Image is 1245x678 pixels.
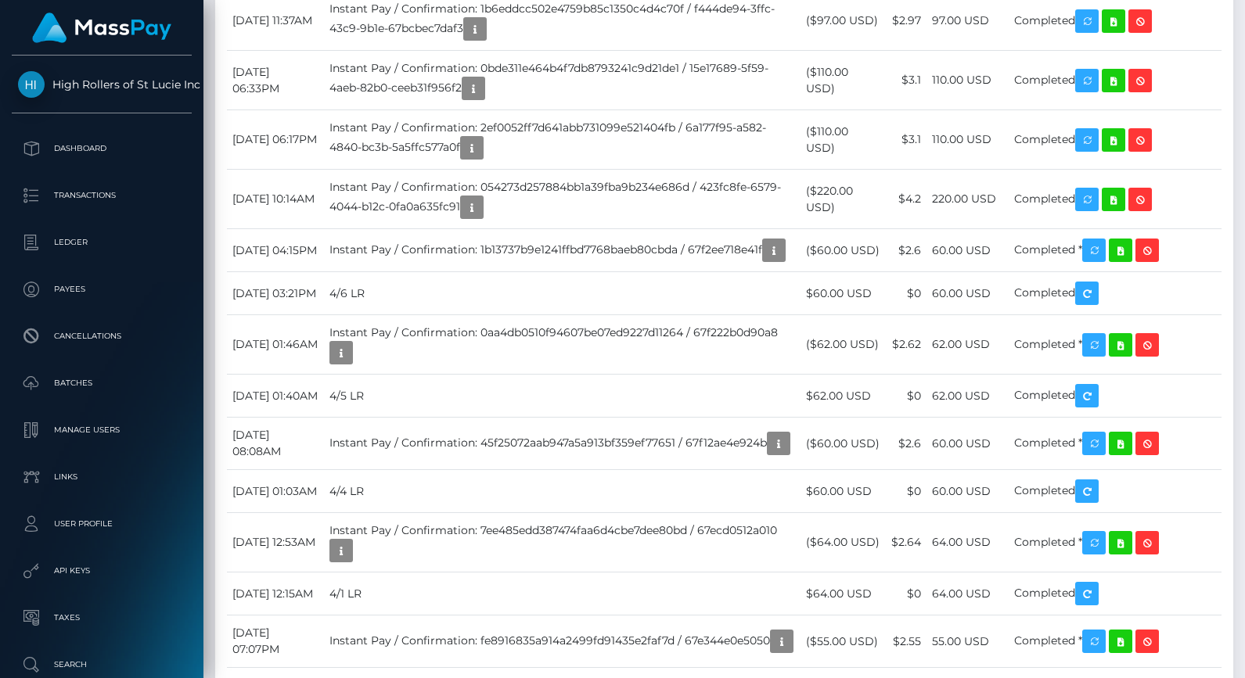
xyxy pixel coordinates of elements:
[1009,615,1222,668] td: Completed *
[227,229,324,272] td: [DATE] 04:15PM
[886,418,927,470] td: $2.6
[227,375,324,418] td: [DATE] 01:40AM
[1009,110,1222,170] td: Completed
[18,559,185,583] p: API Keys
[227,110,324,170] td: [DATE] 06:17PM
[12,270,192,309] a: Payees
[12,411,192,450] a: Manage Users
[18,371,185,395] p: Batches
[324,170,801,229] td: Instant Pay / Confirmation: 054273d257884bb1a39fba9b234e686d / 423fc8fe-6579-4044-b12c-0fa0a635fc91
[12,223,192,262] a: Ledger
[324,229,801,272] td: Instant Pay / Confirmation: 1b13737b9e1241ffbd7768baeb80cbda / 67f2ee718e41f
[1009,272,1222,315] td: Completed
[1009,229,1222,272] td: Completed *
[324,470,801,513] td: 4/4 LR
[12,457,192,497] a: Links
[12,598,192,637] a: Taxes
[927,513,1009,572] td: 64.00 USD
[801,51,886,110] td: ($110.00 USD)
[12,364,192,403] a: Batches
[927,229,1009,272] td: 60.00 USD
[886,229,927,272] td: $2.6
[18,418,185,442] p: Manage Users
[886,513,927,572] td: $2.64
[18,137,185,160] p: Dashboard
[1009,51,1222,110] td: Completed
[12,551,192,590] a: API Keys
[927,470,1009,513] td: 60.00 USD
[886,110,927,170] td: $3.1
[927,170,1009,229] td: 220.00 USD
[886,572,927,615] td: $0
[227,615,324,668] td: [DATE] 07:07PM
[801,513,886,572] td: ($64.00 USD)
[18,184,185,207] p: Transactions
[18,71,45,98] img: High Rollers of St Lucie Inc
[801,229,886,272] td: ($60.00 USD)
[324,51,801,110] td: Instant Pay / Confirmation: 0bde311e464b4f7db8793241c9d21de1 / 15e17689-5f59-4aeb-82b0-ceeb31f956f2
[801,572,886,615] td: $64.00 USD
[227,418,324,470] td: [DATE] 08:08AM
[801,272,886,315] td: $60.00 USD
[927,615,1009,668] td: 55.00 USD
[927,572,1009,615] td: 64.00 USD
[927,315,1009,375] td: 62.00 USD
[927,375,1009,418] td: 62.00 USD
[1009,375,1222,418] td: Completed
[324,315,801,375] td: Instant Pay / Confirmation: 0aa4db0510f94607be07ed9227d11264 / 67f222b0d90a8
[18,653,185,676] p: Search
[1009,315,1222,375] td: Completed *
[886,375,927,418] td: $0
[227,513,324,572] td: [DATE] 12:53AM
[1009,572,1222,615] td: Completed
[886,470,927,513] td: $0
[1009,418,1222,470] td: Completed *
[801,315,886,375] td: ($62.00 USD)
[324,572,801,615] td: 4/1 LR
[927,272,1009,315] td: 60.00 USD
[886,315,927,375] td: $2.62
[801,615,886,668] td: ($55.00 USD)
[801,110,886,170] td: ($110.00 USD)
[324,375,801,418] td: 4/5 LR
[927,51,1009,110] td: 110.00 USD
[18,606,185,630] p: Taxes
[1009,470,1222,513] td: Completed
[886,615,927,668] td: $2.55
[12,129,192,168] a: Dashboard
[801,418,886,470] td: ($60.00 USD)
[227,470,324,513] td: [DATE] 01:03AM
[18,278,185,301] p: Payees
[886,51,927,110] td: $3.1
[801,170,886,229] td: ($220.00 USD)
[324,513,801,572] td: Instant Pay / Confirmation: 7ee485edd387474faa6d4cbe7dee80bd / 67ecd0512a010
[927,418,1009,470] td: 60.00 USD
[324,615,801,668] td: Instant Pay / Confirmation: fe8916835a914a2499fd91435e2faf7d / 67e344e0e5050
[1009,513,1222,572] td: Completed *
[324,272,801,315] td: 4/6 LR
[324,110,801,170] td: Instant Pay / Confirmation: 2ef0052ff7d641abb731099e521404fb / 6a177f95-a582-4840-bc3b-5a5ffc577a0f
[12,176,192,215] a: Transactions
[927,110,1009,170] td: 110.00 USD
[18,231,185,254] p: Ledger
[12,317,192,356] a: Cancellations
[18,512,185,536] p: User Profile
[1009,170,1222,229] td: Completed
[227,572,324,615] td: [DATE] 12:15AM
[801,470,886,513] td: $60.00 USD
[324,418,801,470] td: Instant Pay / Confirmation: 45f25072aab947a5a913bf359ef77651 / 67f12ae4e924b
[886,170,927,229] td: $4.2
[18,465,185,489] p: Links
[12,77,192,91] span: High Rollers of St Lucie Inc
[227,51,324,110] td: [DATE] 06:33PM
[32,13,171,43] img: MassPay Logo
[227,170,324,229] td: [DATE] 10:14AM
[227,315,324,375] td: [DATE] 01:46AM
[886,272,927,315] td: $0
[12,504,192,543] a: User Profile
[18,325,185,348] p: Cancellations
[227,272,324,315] td: [DATE] 03:21PM
[801,375,886,418] td: $62.00 USD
